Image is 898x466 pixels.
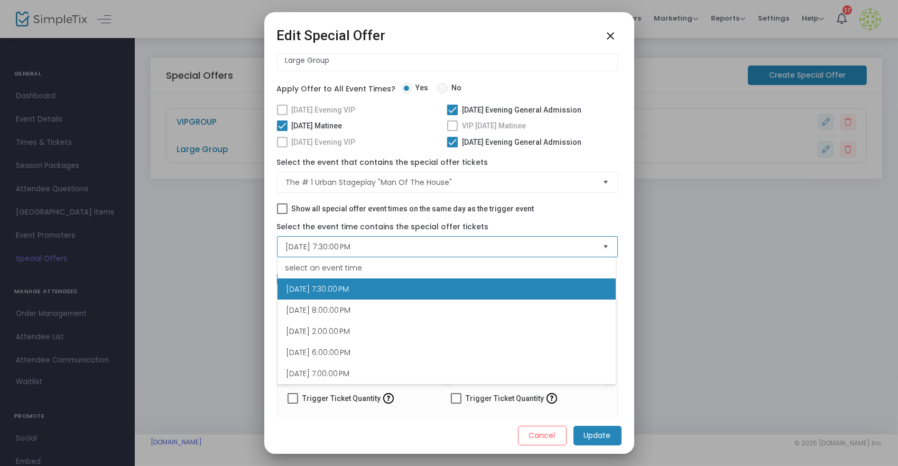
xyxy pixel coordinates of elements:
[383,393,394,404] img: question-mark
[292,119,342,132] span: [DATE] Matinee
[286,284,349,294] span: [DATE] 7:30:00 PM
[598,237,613,257] button: Select
[598,172,613,192] button: Select
[286,241,595,252] span: [DATE] 7:30:00 PM
[286,347,350,358] span: [DATE] 6:00:00 PM
[277,221,489,232] label: Select the event time contains the special offer tickets
[518,426,567,445] m-button: Cancel
[277,257,616,278] div: select an event time
[412,82,429,94] span: Yes
[448,82,462,94] span: No
[277,83,396,95] label: Apply Offer to All Event Times?
[462,104,581,116] span: [DATE] Evening General Admission
[547,393,557,404] img: question-mark
[292,136,356,148] span: [DATE] Evening VIP
[292,104,356,116] span: [DATE] Evening VIP
[286,368,349,379] span: [DATE] 7:00:00 PM
[573,426,622,445] m-button: Update
[292,204,534,213] span: Show all special offer event times on the same day as the trigger event
[286,177,595,188] span: The # 1 Urban Stageplay "Man Of The House"
[605,30,617,42] mat-icon: close
[286,305,350,315] span: [DATE] 8:00:00 PM
[466,392,544,405] span: Trigger Ticket Quantity
[302,392,381,405] span: Trigger Ticket Quantity
[286,326,350,337] span: [DATE] 2:00:00 PM
[462,136,581,148] span: [DATE] Evening General Admission
[277,27,386,44] h2: Edit Special Offer
[462,119,526,132] span: VIP [DATE] Matinee
[277,50,618,71] input: eg. Special bundle offer
[277,157,488,168] label: Select the event that contains the special offer tickets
